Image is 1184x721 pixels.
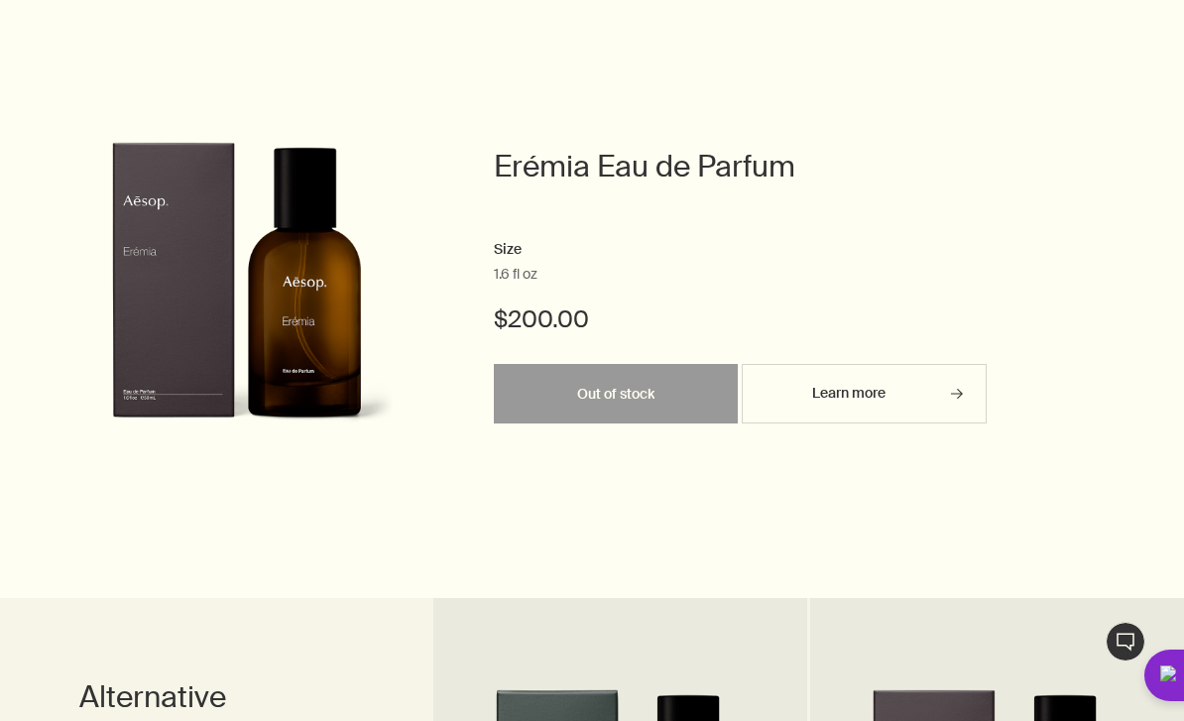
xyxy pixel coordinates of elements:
span: 1.6 fl oz [494,265,537,285]
span: $200.00 [494,303,589,335]
button: Live Assistance [1106,622,1145,661]
button: Out of stock - $200.00 [494,364,739,423]
h2: Size [494,238,988,262]
img: Aesop Fragrance Eremia Eau de Parfum in amber glass bottle with outer carton [79,142,395,449]
h2: Erémia Eau de Parfum [494,147,988,186]
a: Learn more [742,364,987,423]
